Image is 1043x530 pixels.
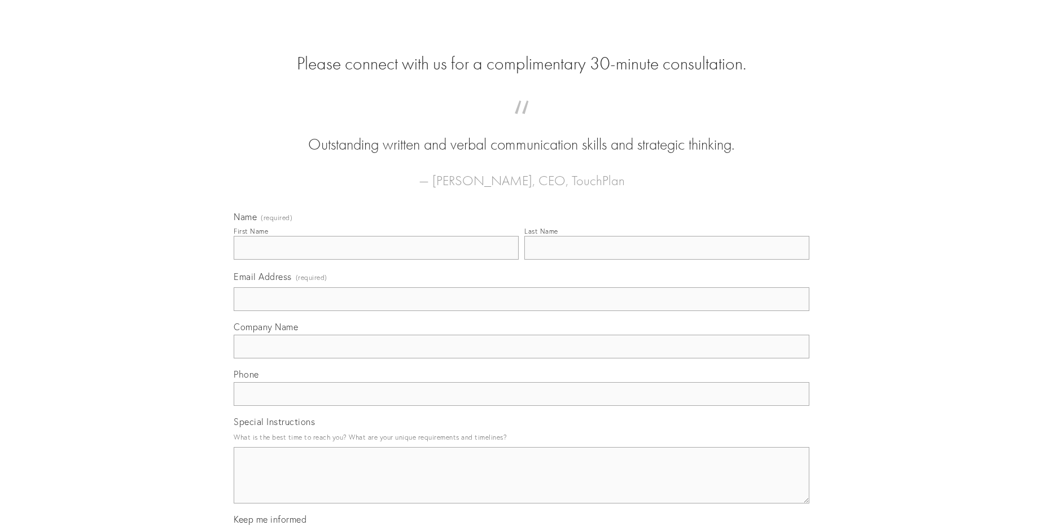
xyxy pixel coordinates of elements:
blockquote: Outstanding written and verbal communication skills and strategic thinking. [252,112,791,156]
span: Phone [234,369,259,380]
p: What is the best time to reach you? What are your unique requirements and timelines? [234,430,809,445]
span: “ [252,112,791,134]
div: Last Name [524,227,558,235]
h2: Please connect with us for a complimentary 30-minute consultation. [234,53,809,75]
span: Email Address [234,271,292,282]
figcaption: — [PERSON_NAME], CEO, TouchPlan [252,156,791,192]
span: (required) [261,214,292,221]
span: Keep me informed [234,514,306,525]
span: (required) [296,270,327,285]
span: Special Instructions [234,416,315,427]
div: First Name [234,227,268,235]
span: Company Name [234,321,298,332]
span: Name [234,211,257,222]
